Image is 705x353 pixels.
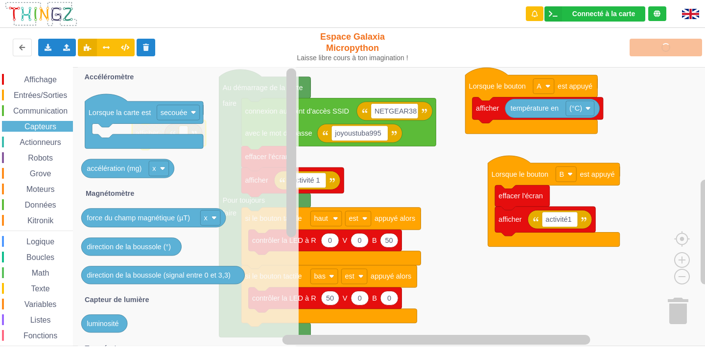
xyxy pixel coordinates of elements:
[204,214,208,222] text: x
[23,122,58,131] span: Capteurs
[26,154,54,162] span: Robots
[537,82,541,90] text: A
[358,294,362,302] text: 0
[245,107,349,115] text: connexion au point d'accès SSID
[28,169,53,178] span: Grove
[25,237,56,246] span: Logique
[371,272,411,280] text: appuyé alors
[12,91,69,99] span: Entrées/Sorties
[89,109,151,117] text: Lorsque la carte est
[498,192,542,200] text: effacer l'écran
[349,214,358,222] text: est
[29,284,51,293] span: Texte
[4,1,78,27] img: thingz_logo.png
[29,316,52,324] span: Listes
[492,170,548,178] text: Lorsque le bouton
[387,294,391,302] text: 0
[87,271,231,279] text: direction de la boussole (signal entre 0 et 3,3)
[375,214,415,222] text: appuyé alors
[314,214,328,222] text: haut
[569,104,582,112] text: (°C)
[314,272,326,280] text: bas
[86,189,134,197] text: Magnétomètre
[328,236,332,244] text: 0
[25,185,56,193] span: Moteurs
[334,129,381,137] text: joyoustuba995
[30,269,51,277] span: Math
[559,170,564,178] text: B
[252,294,316,302] text: contrôler la LED à R
[12,107,69,115] span: Communication
[23,300,58,308] span: Variables
[25,253,56,261] span: Boucles
[85,296,149,304] text: Capteur de lumière
[293,54,413,62] div: Laisse libre cours à ton imagination !
[372,236,377,244] text: B
[87,320,118,328] text: luminosité
[498,215,522,223] text: afficher
[385,236,393,244] text: 50
[161,109,188,117] text: secouée
[572,10,635,17] div: Connecté à la carte
[511,104,559,112] text: température en
[345,272,354,280] text: est
[18,138,63,146] span: Actionneurs
[87,165,141,172] text: accélération (mg)
[326,294,334,302] text: 50
[682,9,699,19] img: gb.png
[245,129,312,137] text: avec le mot de passe
[580,170,614,178] text: est appuyé
[558,82,592,90] text: est appuyé
[545,215,571,223] text: activité1
[372,294,377,302] text: B
[152,165,156,172] text: x
[375,107,417,115] text: NETGEAR38
[648,6,666,21] div: Tu es connecté au serveur de création de Thingz
[26,216,55,225] span: Kitronik
[223,84,303,92] text: Au démarrage de la carte
[469,82,526,90] text: Lorsque le bouton
[87,243,171,251] text: direction de la boussole (°)
[245,214,302,222] text: si le bouton tactile
[292,176,320,184] text: activité 1
[476,104,499,112] text: afficher
[23,75,58,84] span: Affichage
[22,331,59,340] span: Fonctions
[342,236,347,244] text: V
[252,236,316,244] text: contrôler la LED à R
[544,6,645,22] div: Ta base fonctionne bien !
[357,236,361,244] text: 0
[245,272,302,280] text: si le bouton tactile
[85,73,134,81] text: Accéléromètre
[293,31,413,62] div: Espace Galaxia Micropython
[23,201,58,209] span: Données
[87,214,190,222] text: force du champ magnétique (µT)
[343,294,348,302] text: V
